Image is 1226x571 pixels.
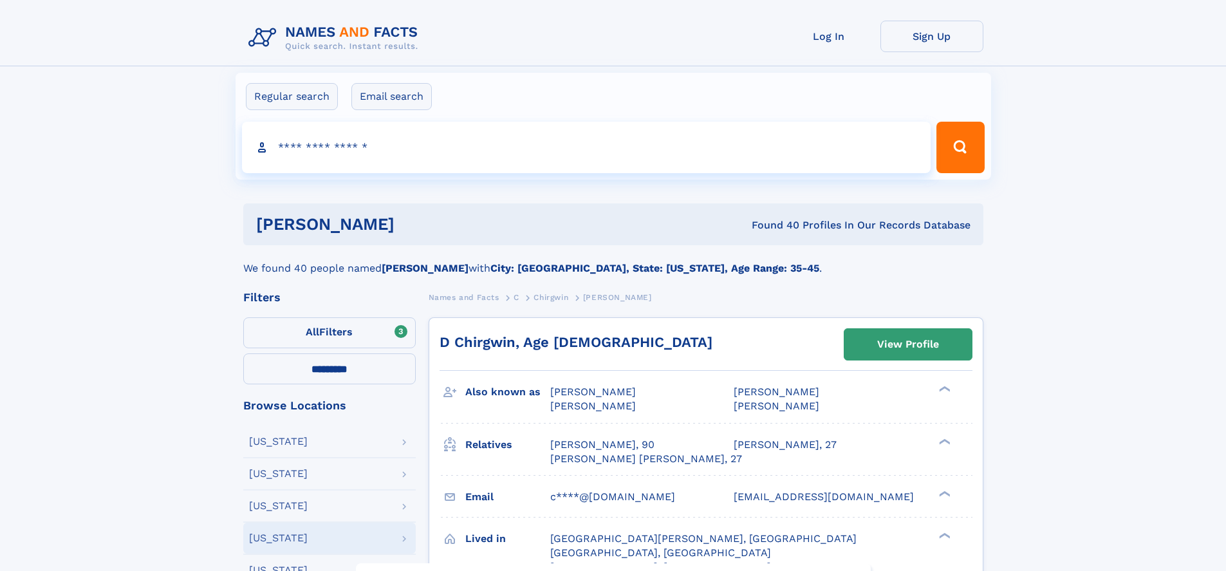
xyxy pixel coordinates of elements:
div: [US_STATE] [249,533,308,543]
h3: Relatives [465,434,550,456]
a: Log In [777,21,880,52]
div: Filters [243,292,416,303]
div: [US_STATE] [249,436,308,447]
button: Search Button [936,122,984,173]
div: ❯ [936,531,951,539]
img: Logo Names and Facts [243,21,429,55]
a: View Profile [844,329,972,360]
span: [PERSON_NAME] [583,293,652,302]
label: Email search [351,83,432,110]
div: ❯ [936,489,951,498]
div: [US_STATE] [249,501,308,511]
span: All [306,326,319,338]
div: View Profile [877,330,939,359]
h1: [PERSON_NAME] [256,216,573,232]
a: C [514,289,519,305]
span: C [514,293,519,302]
h3: Email [465,486,550,508]
span: [PERSON_NAME] [550,400,636,412]
span: [PERSON_NAME] [734,386,819,398]
input: search input [242,122,931,173]
div: We found 40 people named with . [243,245,983,276]
a: Sign Up [880,21,983,52]
span: [GEOGRAPHIC_DATA][PERSON_NAME], [GEOGRAPHIC_DATA] [550,532,857,545]
div: [US_STATE] [249,469,308,479]
h3: Lived in [465,528,550,550]
label: Filters [243,317,416,348]
b: [PERSON_NAME] [382,262,469,274]
a: [PERSON_NAME] [PERSON_NAME], 27 [550,452,742,466]
div: ❯ [936,437,951,445]
div: ❯ [936,385,951,393]
label: Regular search [246,83,338,110]
b: City: [GEOGRAPHIC_DATA], State: [US_STATE], Age Range: 35-45 [490,262,819,274]
span: [GEOGRAPHIC_DATA], [GEOGRAPHIC_DATA] [550,547,771,559]
a: Names and Facts [429,289,499,305]
h3: Also known as [465,381,550,403]
span: [PERSON_NAME] [734,400,819,412]
a: D Chirgwin, Age [DEMOGRAPHIC_DATA] [440,334,712,350]
div: Found 40 Profiles In Our Records Database [573,218,971,232]
div: Browse Locations [243,400,416,411]
a: Chirgwin [534,289,568,305]
a: [PERSON_NAME], 90 [550,438,655,452]
span: [PERSON_NAME] [550,386,636,398]
a: [PERSON_NAME], 27 [734,438,837,452]
span: Chirgwin [534,293,568,302]
span: [EMAIL_ADDRESS][DOMAIN_NAME] [734,491,914,503]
